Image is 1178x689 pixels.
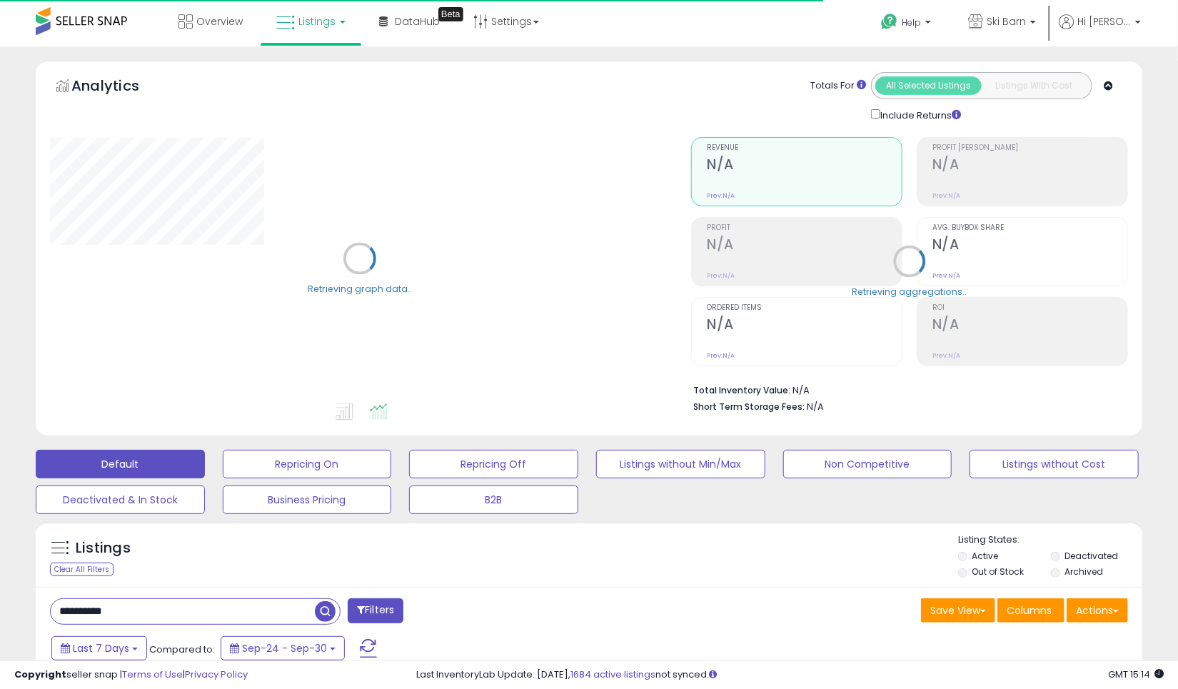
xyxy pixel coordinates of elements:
a: 1684 active listings [571,668,656,681]
label: Archived [1064,565,1103,578]
button: Listings without Min/Max [596,450,765,478]
div: Retrieving aggregations.. [852,286,967,298]
span: Columns [1007,603,1052,618]
h5: Analytics [71,76,167,99]
h5: Listings [76,538,131,558]
div: Tooltip anchor [438,7,463,21]
button: Business Pricing [223,486,392,514]
span: Last 7 Days [73,641,129,655]
button: All Selected Listings [875,76,982,95]
button: Actions [1067,598,1128,623]
div: seller snap | | [14,668,248,682]
i: Get Help [880,13,898,31]
button: Save View [921,598,995,623]
strong: Copyright [14,668,66,681]
button: Repricing On [223,450,392,478]
span: Sep-24 - Sep-30 [242,641,327,655]
p: Listing States: [958,533,1142,547]
span: Help [902,16,921,29]
div: Retrieving graph data.. [308,283,412,296]
span: Compared to: [149,643,215,656]
button: Default [36,450,205,478]
button: Listings With Cost [981,76,1087,95]
div: Clear All Filters [50,563,114,576]
button: B2B [409,486,578,514]
button: Filters [348,598,403,623]
button: Last 7 Days [51,636,147,660]
button: Repricing Off [409,450,578,478]
button: Listings without Cost [970,450,1139,478]
button: Sep-24 - Sep-30 [221,636,345,660]
label: Deactivated [1064,550,1118,562]
button: Non Competitive [783,450,952,478]
div: Last InventoryLab Update: [DATE], not synced. [417,668,1164,682]
span: Overview [196,14,243,29]
label: Out of Stock [972,565,1025,578]
a: Hi [PERSON_NAME] [1059,14,1141,46]
a: Help [870,2,945,46]
a: Terms of Use [122,668,183,681]
div: Include Returns [860,106,978,123]
span: Hi [PERSON_NAME] [1077,14,1131,29]
button: Deactivated & In Stock [36,486,205,514]
a: Privacy Policy [185,668,248,681]
label: Active [972,550,999,562]
div: Totals For [810,79,866,93]
span: Listings [298,14,336,29]
button: Columns [997,598,1064,623]
span: DataHub [395,14,440,29]
span: 2025-10-8 15:14 GMT [1108,668,1164,681]
span: Ski Barn [987,14,1026,29]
